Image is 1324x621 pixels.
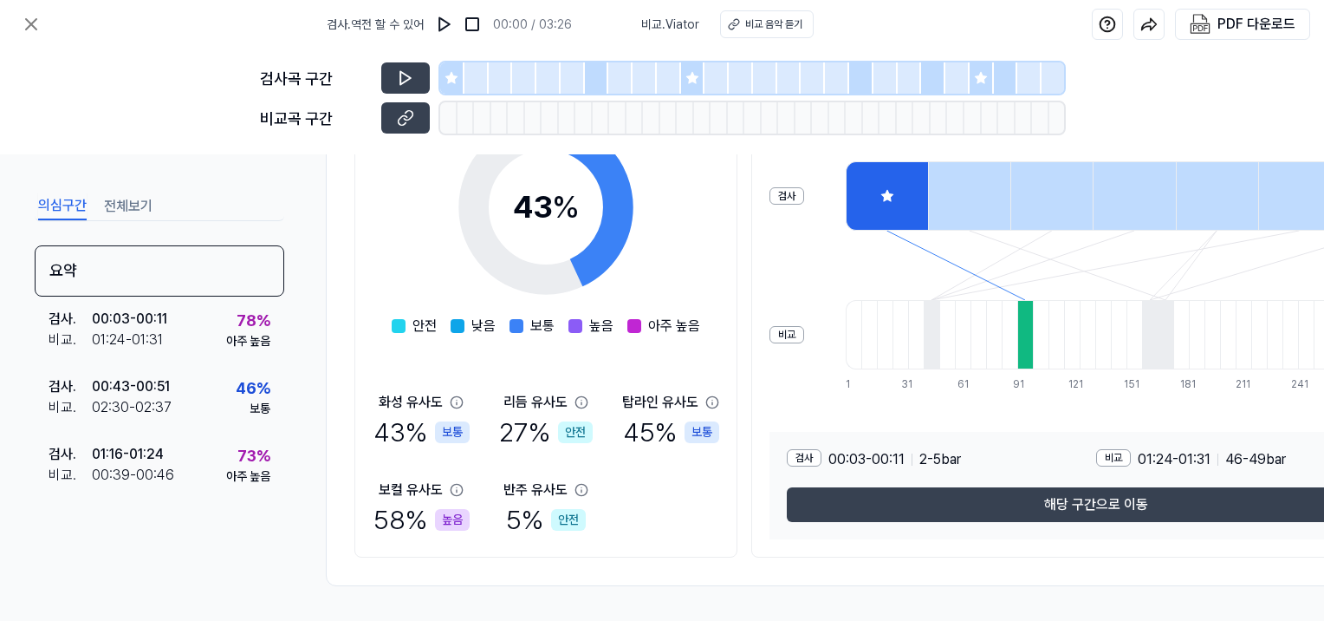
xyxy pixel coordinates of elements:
[49,444,92,465] div: 검사 .
[558,422,593,443] div: 안전
[436,16,453,33] img: play
[237,512,270,535] div: 43 %
[92,444,164,465] div: 01:16 - 01:24
[623,413,719,452] div: 45 %
[1013,376,1029,392] div: 91
[1186,10,1299,39] button: PDF 다운로드
[513,184,580,231] div: 43
[260,67,371,90] div: 검사곡 구간
[260,107,371,130] div: 비교곡 구간
[250,400,270,418] div: 보통
[552,188,580,226] span: %
[1217,13,1295,36] div: PDF 다운로드
[589,316,613,337] span: 높음
[435,422,470,443] div: 보통
[412,316,437,337] span: 안전
[237,309,270,332] div: 78 %
[35,245,284,297] div: 요약
[1068,376,1084,392] div: 121
[1096,449,1131,467] div: 비교
[641,16,699,34] span: 비교 . Viator
[769,187,804,205] div: 검사
[237,444,270,467] div: 73 %
[506,500,586,539] div: 5 %
[530,316,555,337] span: 보통
[828,449,905,470] span: 00:03 - 00:11
[1138,449,1210,470] span: 01:24 - 01:31
[919,449,961,470] span: 2 - 5 bar
[1140,16,1158,33] img: share
[901,376,917,392] div: 31
[551,509,586,531] div: 안전
[92,512,167,533] div: 02:13 - 02:21
[92,330,163,350] div: 01:24 - 01:31
[92,309,167,330] div: 00:03 - 00:11
[38,193,87,220] button: 의심구간
[471,316,496,337] span: 낮음
[92,376,170,397] div: 00:43 - 00:51
[49,376,92,397] div: 검사 .
[379,480,443,500] div: 보컬 유사도
[92,397,172,418] div: 02:30 - 02:37
[769,326,804,343] div: 비교
[373,413,470,452] div: 43 %
[379,392,443,413] div: 화성 유사도
[745,16,802,32] div: 비교 음악 듣기
[720,10,814,38] button: 비교 음악 듣기
[1236,376,1251,392] div: 211
[503,392,568,413] div: 리듬 유사도
[435,509,470,531] div: 높음
[49,512,92,533] div: 검사 .
[92,465,174,486] div: 00:39 - 00:46
[49,465,92,486] div: 비교 .
[327,16,424,34] span: 검사 . 역전 할 수 있어
[226,467,270,486] div: 아주 높음
[1291,376,1307,392] div: 241
[464,16,481,33] img: stop
[1190,14,1210,35] img: PDF Download
[1099,16,1116,33] img: help
[226,332,270,350] div: 아주 높음
[1180,376,1196,392] div: 181
[373,500,470,539] div: 58 %
[499,413,593,452] div: 27 %
[493,16,572,34] div: 00:00 / 03:26
[236,376,270,400] div: 46 %
[846,376,861,392] div: 1
[685,422,719,443] div: 보통
[1225,449,1286,470] span: 46 - 49 bar
[648,316,700,337] span: 아주 높음
[787,449,821,467] div: 검사
[49,309,92,330] div: 검사 .
[49,330,92,350] div: 비교 .
[503,480,568,500] div: 반주 유사도
[104,193,153,220] button: 전체보기
[957,376,973,392] div: 61
[622,392,698,413] div: 탑라인 유사도
[49,397,92,418] div: 비교 .
[1124,376,1139,392] div: 151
